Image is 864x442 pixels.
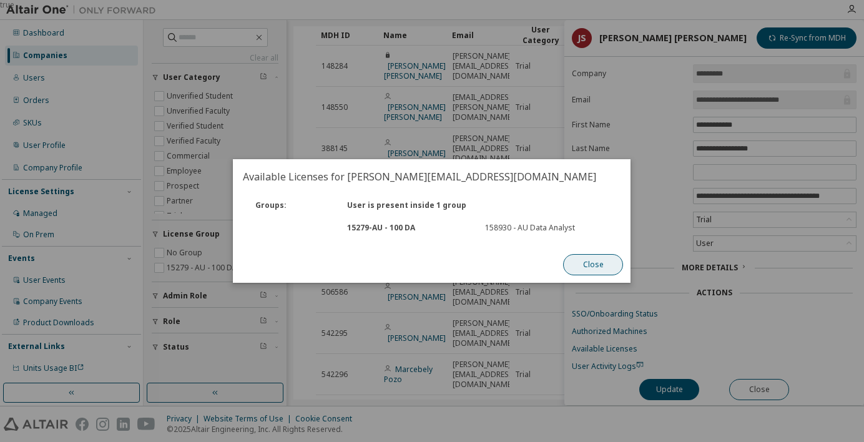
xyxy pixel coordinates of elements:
[340,223,478,233] div: 15279 - AU - 100 DA
[564,254,624,275] button: Close
[340,200,478,210] div: User is present inside 1 group
[486,223,609,233] div: 158930 - AU Data Analyst
[248,200,340,210] div: Groups :
[233,159,631,194] h2: Available Licenses for [PERSON_NAME][EMAIL_ADDRESS][DOMAIN_NAME]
